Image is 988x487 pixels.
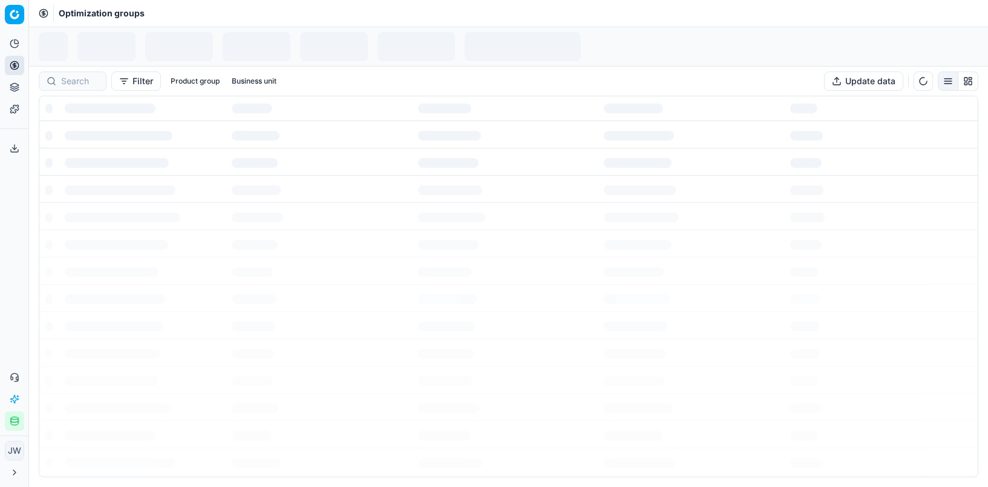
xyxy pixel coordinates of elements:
[166,74,224,88] button: Product group
[824,71,903,91] button: Update data
[5,441,24,460] button: JW
[111,71,161,91] button: Filter
[5,442,24,460] span: JW
[59,7,145,19] span: Optimization groups
[61,75,99,87] input: Search
[59,7,145,19] nav: breadcrumb
[227,74,281,88] button: Business unit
